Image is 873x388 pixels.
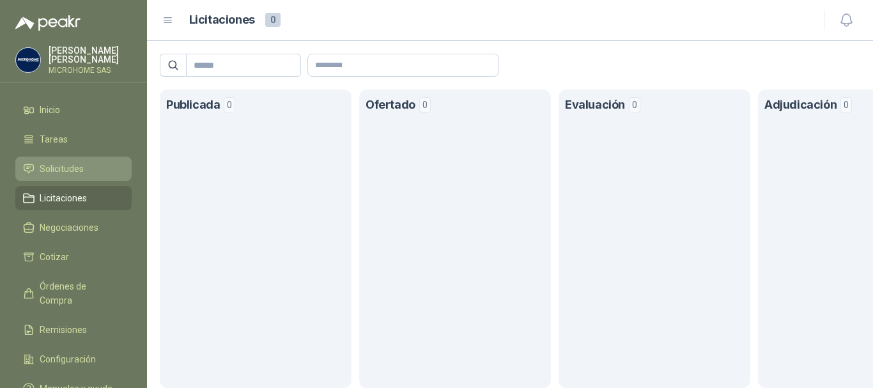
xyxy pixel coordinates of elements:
[40,132,68,146] span: Tareas
[15,215,132,240] a: Negociaciones
[565,96,625,114] h1: Evaluación
[15,274,132,313] a: Órdenes de Compra
[189,11,255,29] h1: Licitaciones
[15,15,81,31] img: Logo peakr
[40,250,69,264] span: Cotizar
[40,323,87,337] span: Remisiones
[40,162,84,176] span: Solicitudes
[15,318,132,342] a: Remisiones
[15,245,132,269] a: Cotizar
[224,97,235,113] span: 0
[40,352,96,366] span: Configuración
[366,96,415,114] h1: Ofertado
[49,46,132,64] p: [PERSON_NAME] [PERSON_NAME]
[16,48,40,72] img: Company Logo
[15,347,132,371] a: Configuración
[40,221,98,235] span: Negociaciones
[15,127,132,151] a: Tareas
[15,186,132,210] a: Licitaciones
[15,98,132,122] a: Inicio
[166,96,220,114] h1: Publicada
[40,279,120,307] span: Órdenes de Compra
[40,191,87,205] span: Licitaciones
[419,97,431,113] span: 0
[15,157,132,181] a: Solicitudes
[764,96,837,114] h1: Adjudicación
[265,13,281,27] span: 0
[49,66,132,74] p: MICROHOME SAS
[629,97,640,113] span: 0
[840,97,852,113] span: 0
[40,103,60,117] span: Inicio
